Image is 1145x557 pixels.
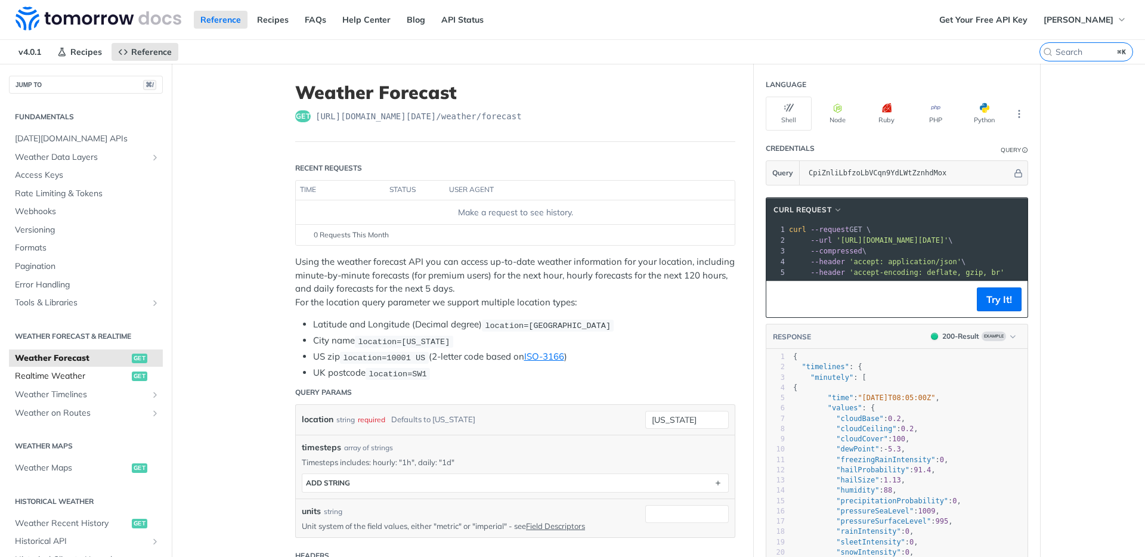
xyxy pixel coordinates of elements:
[9,441,163,451] h2: Weather Maps
[933,11,1034,29] a: Get Your Free API Key
[769,204,847,216] button: cURL Request
[772,168,793,178] span: Query
[888,445,901,453] span: 5.3
[132,354,147,363] span: get
[884,445,888,453] span: -
[15,462,129,474] span: Weather Maps
[766,352,785,362] div: 1
[15,352,129,364] span: Weather Forecast
[1115,46,1129,58] kbd: ⌘K
[789,247,867,255] span: \
[9,276,163,294] a: Error Handling
[302,505,321,518] label: units
[828,394,853,402] span: "time"
[836,548,900,556] span: "snowIntensity"
[132,519,147,528] span: get
[766,393,785,403] div: 5
[369,369,426,378] span: location=SW1
[112,43,178,61] a: Reference
[51,43,109,61] a: Recipes
[315,110,522,122] span: https://api.tomorrow.io/v4/weather/forecast
[793,466,936,474] span: : ,
[766,362,785,372] div: 2
[888,414,901,423] span: 0.2
[9,148,163,166] a: Weather Data LayersShow subpages for Weather Data Layers
[150,298,160,308] button: Show subpages for Tools & Libraries
[9,185,163,203] a: Rate Limiting & Tokens
[793,445,905,453] span: : ,
[849,268,1004,277] span: 'accept-encoding: deflate, gzip, br'
[961,97,1007,131] button: Python
[793,486,897,494] span: : ,
[766,465,785,475] div: 12
[302,474,728,492] button: ADD string
[9,130,163,148] a: [DATE][DOMAIN_NAME] APIs
[793,363,862,371] span: : {
[828,404,862,412] span: "values"
[836,517,931,525] span: "pressureSurfaceLevel"
[836,236,948,245] span: '[URL][DOMAIN_NAME][DATE]'
[789,258,965,266] span: \
[793,476,905,484] span: : ,
[931,333,938,340] span: 200
[884,486,892,494] span: 88
[905,527,909,536] span: 0
[836,507,914,515] span: "pressureSeaLevel"
[864,97,909,131] button: Ruby
[313,318,735,332] li: Latitude and Longitude (Decimal degree)
[9,459,163,477] a: Weather Mapsget
[925,330,1022,342] button: 200200-ResultExample
[313,334,735,348] li: City name
[295,163,362,174] div: Recent Requests
[766,143,815,154] div: Credentials
[793,373,867,382] span: : [
[772,331,812,343] button: RESPONSE
[343,353,425,362] span: location=10001 US
[766,424,785,434] div: 8
[905,548,909,556] span: 0
[150,153,160,162] button: Show subpages for Weather Data Layers
[400,11,432,29] a: Blog
[793,404,875,412] span: : {
[70,47,102,57] span: Recipes
[9,258,163,276] a: Pagination
[766,161,800,185] button: Query
[766,267,787,278] div: 5
[836,538,905,546] span: "sleetIntensity"
[385,181,445,200] th: status
[295,110,311,122] span: get
[942,331,979,342] div: 200 - Result
[766,455,785,465] div: 11
[9,239,163,257] a: Formats
[773,205,831,215] span: cURL Request
[15,224,160,236] span: Versioning
[1001,146,1021,154] div: Query
[766,224,787,235] div: 1
[849,258,961,266] span: 'accept: application/json'
[143,80,156,90] span: ⌘/
[766,527,785,537] div: 18
[909,538,914,546] span: 0
[1001,146,1028,154] div: QueryInformation
[314,230,389,240] span: 0 Requests This Month
[766,256,787,267] div: 4
[766,516,785,527] div: 17
[801,363,849,371] span: "timelines"
[9,76,163,94] button: JUMP TO⌘/
[810,236,832,245] span: --url
[803,161,1012,185] input: apikey
[810,258,845,266] span: --header
[793,394,940,402] span: : ,
[132,463,147,473] span: get
[9,386,163,404] a: Weather TimelinesShow subpages for Weather Timelines
[766,383,785,393] div: 4
[766,485,785,496] div: 14
[912,97,958,131] button: PHP
[250,11,295,29] a: Recipes
[15,151,147,163] span: Weather Data Layers
[15,389,147,401] span: Weather Timelines
[295,255,735,309] p: Using the weather forecast API you can access up-to-date weather information for your location, i...
[302,441,341,454] span: timesteps
[793,425,918,433] span: : ,
[793,497,961,505] span: : ,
